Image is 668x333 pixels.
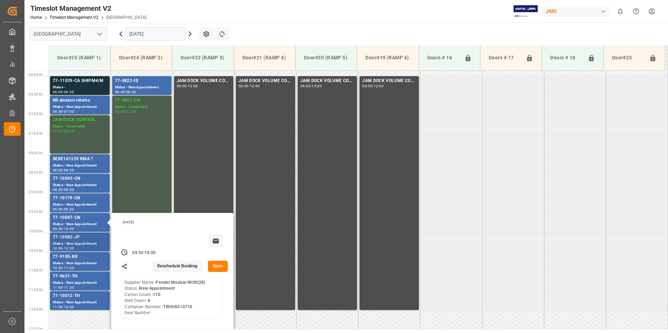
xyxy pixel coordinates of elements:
[53,214,107,221] div: 77-10047-CN
[239,84,249,88] div: 06:00
[53,97,107,104] div: NS amazon returns
[124,280,205,316] div: Supplier Name - Status - Carton Count - Skid Count - Container Number - Seal Number -
[53,117,107,124] div: JAM DOCK CONTROL
[188,84,198,88] div: 12:00
[125,90,126,94] div: -
[163,304,192,309] b: TRHU5513710
[53,286,63,289] div: 11:00
[63,208,64,211] div: -
[53,280,107,286] div: Status - New Appointment
[29,171,43,175] span: 08:30 Hr
[373,84,384,88] div: 12:00
[64,266,74,269] div: 11:00
[63,266,64,269] div: -
[115,110,125,113] div: 06:30
[120,220,226,225] div: [DATE]
[126,110,136,113] div: 12:00
[126,90,136,94] div: 06:30
[64,227,74,230] div: 10:00
[29,210,43,214] span: 09:30 Hr
[53,202,107,208] div: Status - New Appointment
[125,110,126,113] div: -
[53,241,107,247] div: Status - New Appointment
[29,132,43,135] span: 07:30 Hr
[115,104,169,110] div: Status - Completed
[94,29,104,39] button: open menu
[609,51,646,65] div: Door#23
[115,97,169,104] div: 77-9867-CN
[514,5,538,17] img: Exertis%20JAM%20-%20Email%20Logo.jpg_1722504956.jpg
[362,77,416,84] div: JAM DOCK VOLUME CONTROL
[53,77,107,84] div: 77-11039-CA SHIPM#/M
[64,90,74,94] div: 06:30
[53,227,63,230] div: 09:30
[53,84,107,90] div: Status -
[300,77,354,84] div: JAM DOCK VOLUME CONTROL
[55,51,105,64] div: Door#25 (RAMP 1)
[29,249,43,253] span: 10:30 Hr
[486,51,523,65] div: Doors # 17
[53,273,107,280] div: 77-9621-TH
[156,280,205,285] b: Fender Musical INO9(28)
[64,305,74,309] div: 12:00
[240,51,290,64] div: Door#21 (RAMP 4)
[300,84,311,88] div: 06:00
[363,51,413,64] div: Door#19 (RAMP 6)
[30,3,146,14] div: Timeslot Management V2
[543,6,610,16] div: JIMS
[64,169,74,172] div: 08:30
[53,299,107,305] div: Status - New Appointment
[29,112,43,116] span: 07:00 Hr
[63,305,64,309] div: -
[115,84,169,90] div: Status - New Appointment
[64,286,74,289] div: 11:30
[53,156,107,163] div: SERE161229 RMA ?
[301,51,351,64] div: Door#20 (RAMP 5)
[53,208,63,211] div: 09:00
[53,293,107,299] div: 77-10012-TH
[139,286,175,291] b: New Appointment
[116,51,166,64] div: Door#24 (RAMP 2)
[53,305,63,309] div: 11:30
[53,266,63,269] div: 10:30
[29,229,43,233] span: 10:00 Hr
[115,90,125,94] div: 06:00
[63,286,64,289] div: -
[152,261,202,272] button: Reschedule Booking
[29,151,43,155] span: 08:00 Hr
[53,234,107,241] div: 77-10082-JP
[372,84,373,88] div: -
[29,190,43,194] span: 09:00 Hr
[30,15,42,20] a: Home
[63,227,64,230] div: -
[53,182,107,188] div: Status - New Appointment
[177,84,187,88] div: 06:00
[53,253,107,260] div: 77-9100-KR
[628,3,644,19] button: Help Center
[208,261,228,272] button: Open
[53,110,63,113] div: 06:30
[543,5,612,18] button: JIMS
[312,84,322,88] div: 12:00
[29,288,43,292] span: 11:30 Hr
[178,51,228,64] div: Door#22 (RAMP 3)
[53,175,107,182] div: 77-10093-CN
[29,92,43,96] span: 06:30 Hr
[239,77,292,84] div: JAM DOCK VOLUME CONTROL
[249,84,250,88] div: -
[53,195,107,202] div: 77-10179-CN
[29,308,43,311] span: 12:00 Hr
[53,163,107,169] div: Status - New Appointment
[424,51,462,65] div: Doors # 16
[115,77,169,84] div: 77-9822-ID
[53,188,63,191] div: 08:30
[63,110,64,113] div: -
[362,84,372,88] div: 06:00
[148,298,150,303] b: 6
[50,15,99,20] a: Timeslot Management V2
[53,104,107,110] div: Status - New Appointment
[63,90,64,94] div: -
[177,77,231,84] div: JAM DOCK VOLUME CONTROL
[29,27,107,40] input: Type to search/select
[53,221,107,227] div: Status - New Appointment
